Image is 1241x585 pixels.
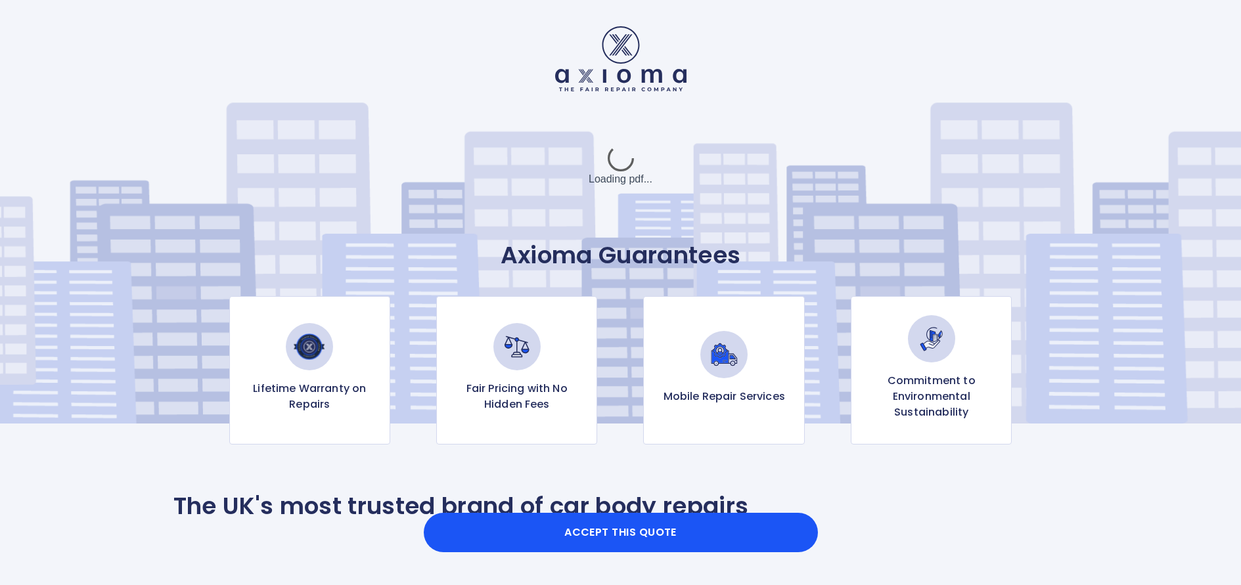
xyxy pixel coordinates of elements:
[240,381,379,412] p: Lifetime Warranty on Repairs
[555,26,687,91] img: Logo
[286,323,333,370] img: Lifetime Warranty on Repairs
[700,331,748,378] img: Mobile Repair Services
[908,315,955,362] img: Commitment to Environmental Sustainability
[493,323,541,370] img: Fair Pricing with No Hidden Fees
[664,389,785,404] p: Mobile Repair Services
[447,381,586,412] p: Fair Pricing with No Hidden Fees
[424,513,818,552] button: Accept this Quote
[862,373,1001,420] p: Commitment to Environmental Sustainability
[173,492,749,521] p: The UK's most trusted brand of car body repairs
[173,241,1068,270] p: Axioma Guarantees
[522,133,719,199] div: Loading pdf...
